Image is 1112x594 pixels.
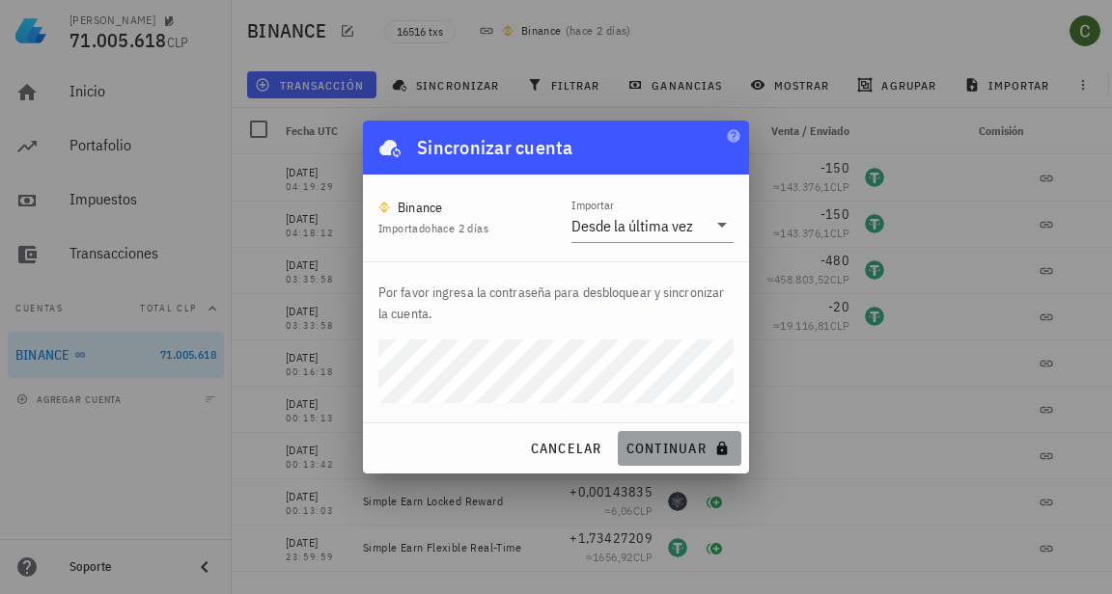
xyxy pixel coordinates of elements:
[625,440,734,457] span: continuar
[529,440,601,457] span: cancelar
[417,132,573,163] div: Sincronizar cuenta
[571,216,693,235] div: Desde la última vez
[378,202,390,213] img: 270.png
[431,221,488,235] span: hace 2 días
[398,198,443,217] div: Binance
[571,198,614,212] label: Importar
[378,282,734,324] p: Por favor ingresa la contraseña para desbloquear y sincronizar la cuenta.
[618,431,741,466] button: continuar
[571,209,734,242] div: ImportarDesde la última vez
[521,431,609,466] button: cancelar
[378,221,488,235] span: Importado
